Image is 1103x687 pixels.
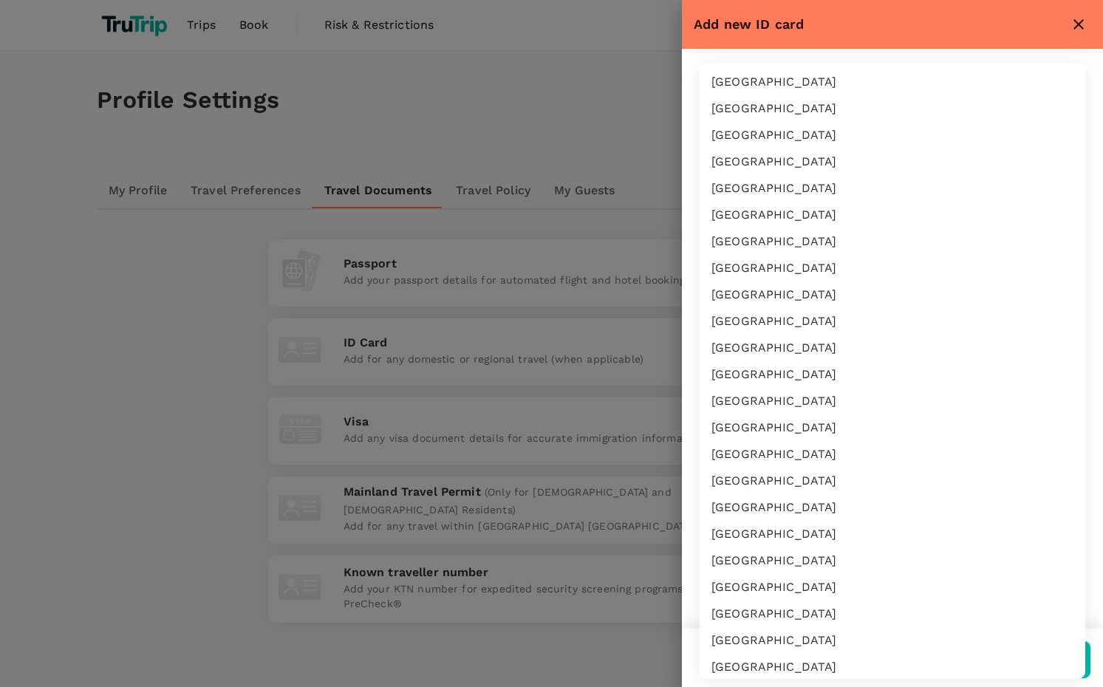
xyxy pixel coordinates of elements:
li: [GEOGRAPHIC_DATA] [700,281,1085,308]
li: [GEOGRAPHIC_DATA] [700,441,1085,468]
li: [GEOGRAPHIC_DATA] [700,521,1085,547]
li: [GEOGRAPHIC_DATA] [700,175,1085,202]
li: [GEOGRAPHIC_DATA] [700,255,1085,281]
li: [GEOGRAPHIC_DATA] [700,654,1085,680]
li: [GEOGRAPHIC_DATA] [700,122,1085,148]
li: [GEOGRAPHIC_DATA] [700,494,1085,521]
li: [GEOGRAPHIC_DATA] [700,388,1085,414]
li: [GEOGRAPHIC_DATA] [700,202,1085,228]
li: [GEOGRAPHIC_DATA] [700,468,1085,494]
li: [GEOGRAPHIC_DATA] [700,361,1085,388]
li: [GEOGRAPHIC_DATA] [700,574,1085,601]
li: [GEOGRAPHIC_DATA] [700,414,1085,441]
li: [GEOGRAPHIC_DATA] [700,95,1085,122]
li: [GEOGRAPHIC_DATA] [700,547,1085,574]
li: [GEOGRAPHIC_DATA] [700,308,1085,335]
li: [GEOGRAPHIC_DATA] [700,69,1085,95]
li: [GEOGRAPHIC_DATA] [700,228,1085,255]
li: [GEOGRAPHIC_DATA] [700,601,1085,627]
li: [GEOGRAPHIC_DATA] [700,627,1085,654]
li: [GEOGRAPHIC_DATA] [700,335,1085,361]
li: [GEOGRAPHIC_DATA] [700,148,1085,175]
